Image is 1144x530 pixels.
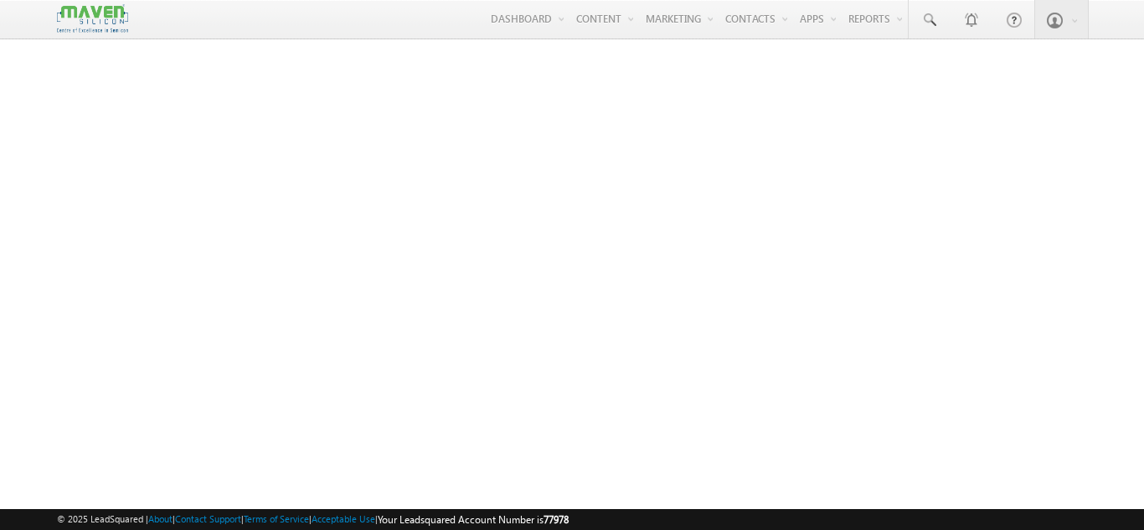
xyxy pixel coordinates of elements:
[312,513,375,524] a: Acceptable Use
[244,513,309,524] a: Terms of Service
[175,513,241,524] a: Contact Support
[57,512,569,527] span: © 2025 LeadSquared | | | | |
[378,513,569,526] span: Your Leadsquared Account Number is
[57,4,127,33] img: Custom Logo
[148,513,173,524] a: About
[544,513,569,526] span: 77978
